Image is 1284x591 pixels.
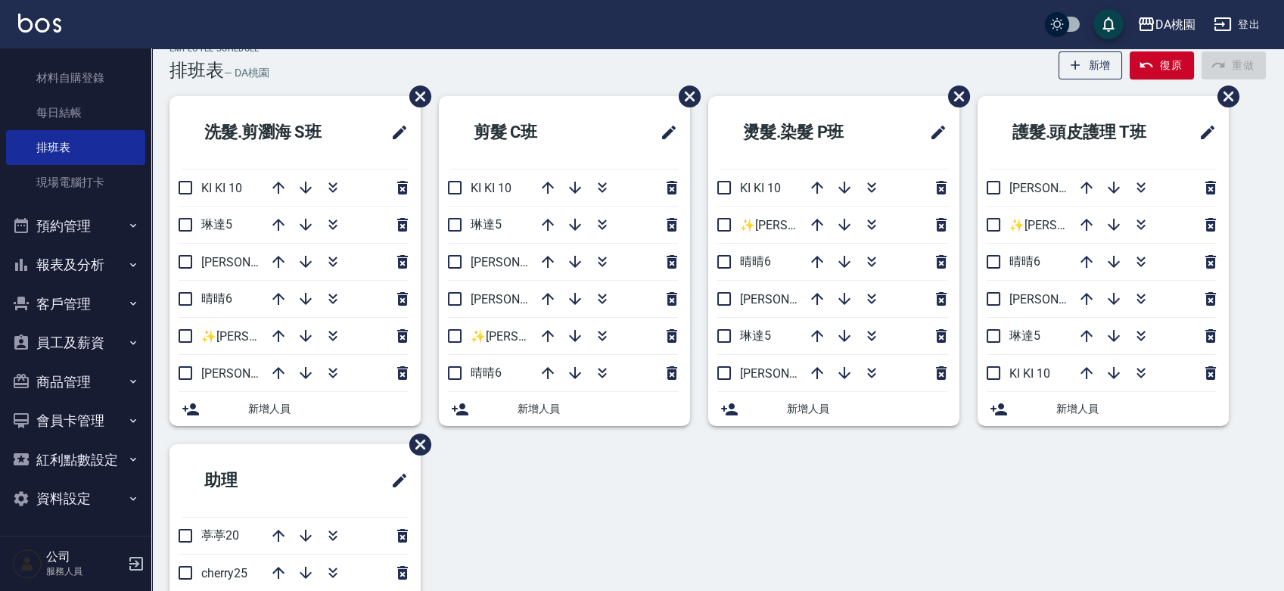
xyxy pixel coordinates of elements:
h5: 公司 [46,549,123,565]
h3: 排班表 [169,60,224,81]
span: [PERSON_NAME]3 [740,292,838,306]
span: 刪除班表 [398,422,434,467]
a: 現場電腦打卡 [6,165,145,200]
span: 刪除班表 [937,74,972,119]
span: ✨[PERSON_NAME][PERSON_NAME] ✨16 [740,218,968,232]
span: ✨[PERSON_NAME][PERSON_NAME] ✨16 [1009,218,1238,232]
span: [PERSON_NAME]8 [471,292,568,306]
span: ✨[PERSON_NAME][PERSON_NAME] ✨16 [471,329,699,344]
button: 紅利點數設定 [6,440,145,480]
span: 琳達5 [740,328,771,343]
span: 刪除班表 [398,74,434,119]
span: 新增人員 [787,401,947,417]
span: [PERSON_NAME]3 [1009,181,1107,195]
a: 材料自購登錄 [6,61,145,95]
button: 商品管理 [6,362,145,402]
button: 客戶管理 [6,285,145,324]
img: Person [12,549,42,579]
span: 新增人員 [248,401,409,417]
h2: Employee Schedule [169,44,269,54]
span: KI KI 10 [471,181,511,195]
span: 修改班表的標題 [381,114,409,151]
span: [PERSON_NAME]8 [740,366,838,381]
span: 晴晴6 [471,365,502,380]
a: 排班表 [6,130,145,165]
span: 琳達5 [1009,328,1040,343]
div: 新增人員 [169,392,421,426]
span: 刪除班表 [1206,74,1242,119]
span: ✨[PERSON_NAME][PERSON_NAME] ✨16 [201,329,430,344]
div: 新增人員 [978,392,1229,426]
button: 員工及薪資 [6,323,145,362]
span: 修改班表的標題 [651,114,678,151]
span: [PERSON_NAME]3 [201,255,299,269]
button: 報表及分析 [6,245,145,285]
div: 新增人員 [439,392,690,426]
span: 修改班表的標題 [381,462,409,499]
h2: 洗髮.剪瀏海 S班 [182,105,362,160]
span: 葶葶20 [201,528,239,543]
span: [PERSON_NAME]8 [1009,292,1107,306]
button: 新增 [1059,51,1123,79]
p: 服務人員 [46,565,123,578]
button: 登出 [1208,11,1266,39]
button: 資料設定 [6,479,145,518]
button: 會員卡管理 [6,401,145,440]
span: 修改班表的標題 [920,114,947,151]
span: KI KI 10 [201,181,242,195]
span: cherry25 [201,566,247,580]
div: 新增人員 [708,392,959,426]
h6: — DA桃園 [224,65,269,81]
h2: 護髮.頭皮護理 T班 [990,105,1179,160]
span: 晴晴6 [1009,254,1040,269]
h2: 燙髮.染髮 P班 [720,105,894,160]
button: 預約管理 [6,207,145,246]
span: KI KI 10 [1009,366,1050,381]
span: 晴晴6 [740,254,771,269]
span: 修改班表的標題 [1189,114,1217,151]
span: KI KI 10 [740,181,781,195]
h2: 剪髮 C班 [451,105,605,160]
span: 琳達5 [471,217,502,232]
img: Logo [18,14,61,33]
button: save [1093,9,1124,39]
span: [PERSON_NAME]3 [471,255,568,269]
span: 刪除班表 [667,74,703,119]
span: [PERSON_NAME]8 [201,366,299,381]
h2: 助理 [182,453,321,508]
span: 琳達5 [201,217,232,232]
button: DA桃園 [1131,9,1202,40]
button: 復原 [1130,51,1194,79]
span: 晴晴6 [201,291,232,306]
span: 新增人員 [518,401,678,417]
div: DA桃園 [1155,15,1195,34]
a: 每日結帳 [6,95,145,130]
span: 新增人員 [1056,401,1217,417]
